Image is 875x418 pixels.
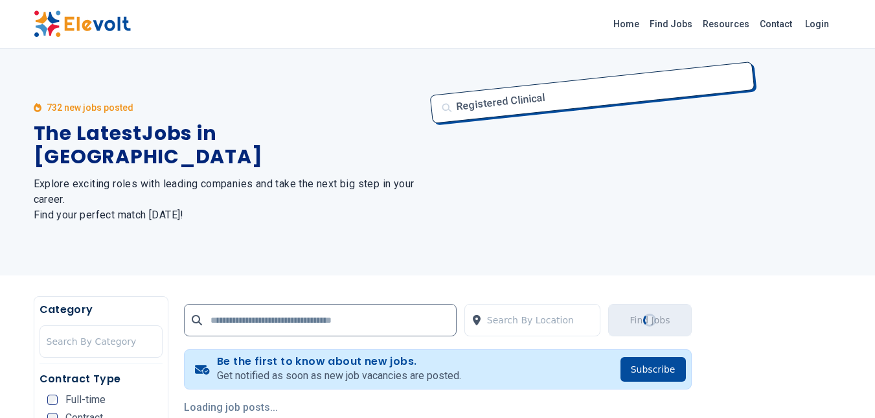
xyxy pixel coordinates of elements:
p: 732 new jobs posted [47,101,133,114]
h2: Explore exciting roles with leading companies and take the next big step in your career. Find you... [34,176,422,223]
button: Subscribe [620,357,686,382]
a: Contact [755,14,797,34]
p: Get notified as soon as new job vacancies are posted. [217,368,461,384]
a: Resources [698,14,755,34]
h1: The Latest Jobs in [GEOGRAPHIC_DATA] [34,122,422,168]
a: Find Jobs [644,14,698,34]
h5: Contract Type [40,371,163,387]
p: Loading job posts... [184,400,692,415]
a: Home [608,14,644,34]
iframe: Chat Widget [810,356,875,418]
span: Full-time [65,395,106,405]
button: Find JobsLoading... [608,304,691,336]
div: Loading... [643,314,656,327]
input: Full-time [47,395,58,405]
h4: Be the first to know about new jobs. [217,355,461,368]
img: Elevolt [34,10,131,38]
a: Login [797,11,837,37]
h5: Category [40,302,163,318]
